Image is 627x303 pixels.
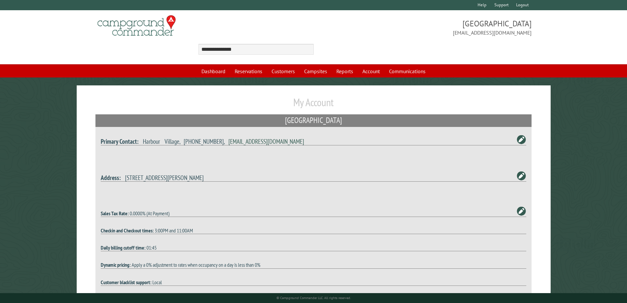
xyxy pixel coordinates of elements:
[125,173,204,182] span: [STREET_ADDRESS][PERSON_NAME]
[197,65,229,77] a: Dashboard
[276,296,351,300] small: © Campground Commander LLC. All rights reserved.
[101,227,154,234] strong: Checkin and Checkout times:
[101,210,129,217] strong: Sales Tax Rate:
[101,279,151,286] strong: Customer blacklist support:
[143,137,160,145] span: Harbour
[300,65,331,77] a: Campsites
[165,137,179,145] span: Village
[184,137,224,145] span: [PHONE_NUMBER]
[132,261,260,268] span: Apply a 0% adjustment to rates when occupancy on a day is less than 0%
[314,18,532,37] span: [GEOGRAPHIC_DATA] [EMAIL_ADDRESS][DOMAIN_NAME]
[101,137,527,145] h4: , ,
[152,279,162,286] span: Local
[385,65,430,77] a: Communications
[95,96,532,114] h1: My Account
[155,227,193,234] span: 3:00PM and 11:00AM
[231,65,266,77] a: Reservations
[228,137,304,145] a: [EMAIL_ADDRESS][DOMAIN_NAME]
[95,13,178,39] img: Campground Commander
[130,210,170,217] span: 0.0000% (At Payment)
[101,244,145,251] strong: Daily billing cutoff time:
[358,65,384,77] a: Account
[146,244,157,251] span: 01:45
[101,137,139,145] strong: Primary Contact:
[268,65,299,77] a: Customers
[101,261,131,268] strong: Dynamic pricing:
[332,65,357,77] a: Reports
[95,114,532,127] h2: [GEOGRAPHIC_DATA]
[101,173,121,182] strong: Address:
